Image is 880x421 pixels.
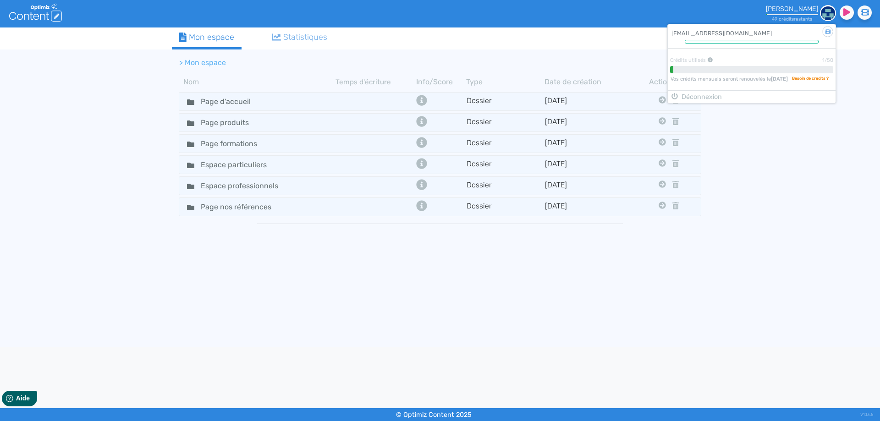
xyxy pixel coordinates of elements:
[466,137,544,150] td: Dossier
[179,31,234,44] div: Mon espace
[771,76,788,82] b: [DATE]
[194,116,263,129] input: Nom de dossier
[544,137,623,150] td: [DATE]
[668,90,836,104] button: Déconnexion
[335,77,414,87] th: Temps d'écriture
[194,179,297,192] input: Nom de dossier
[466,179,544,192] td: Dossier
[272,31,328,44] div: Statistiques
[466,77,544,87] th: Type
[179,57,226,68] li: > Mon espace
[466,116,544,129] td: Dossier
[544,200,623,213] td: [DATE]
[820,5,836,21] img: 6492f3e85904c52433e22e24e114095b
[194,137,272,150] input: Nom de dossier
[544,95,623,108] td: [DATE]
[194,95,267,108] input: Nom de dossier
[414,77,466,87] th: Info/Score
[544,179,623,192] td: [DATE]
[544,158,623,171] td: [DATE]
[544,116,623,129] td: [DATE]
[172,52,630,74] nav: breadcrumb
[792,76,829,82] span: Besoin de credits ?
[544,77,623,87] th: Date de création
[810,16,812,22] span: s
[194,158,290,171] input: Nom de dossier
[466,200,544,213] td: Dossier
[670,57,779,65] div: Crédits utilisés
[668,24,836,40] div: [EMAIL_ADDRESS][DOMAIN_NAME]
[772,16,812,22] small: 49 crédit restant
[860,408,873,421] div: V1.13.5
[466,158,544,171] td: Dossier
[172,27,242,49] a: Mon espace
[766,5,818,13] div: [PERSON_NAME]
[671,76,788,82] span: Vos crédits mensuels seront renouvelés le
[264,27,335,47] a: Statistiques
[792,16,794,22] span: s
[466,95,544,108] td: Dossier
[194,200,290,213] input: Nom de dossier
[396,411,472,419] small: © Optimiz Content 2025
[656,77,668,87] th: Actions
[779,57,833,65] div: 1/50
[179,77,335,87] th: Nom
